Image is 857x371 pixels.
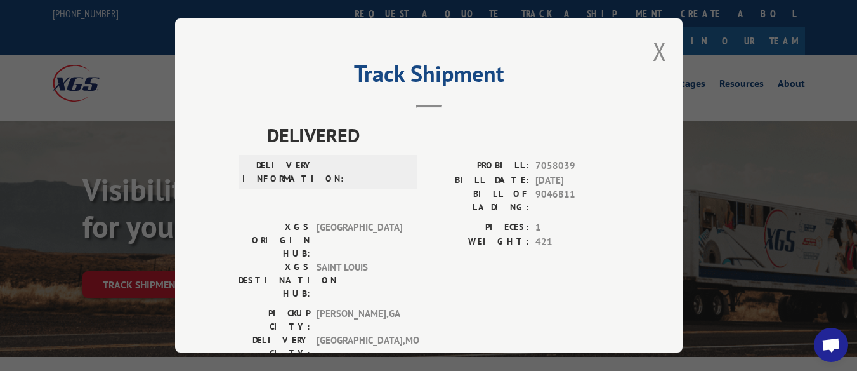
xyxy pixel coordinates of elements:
[429,187,529,214] label: BILL OF LADING:
[535,173,619,188] span: [DATE]
[429,220,529,235] label: PIECES:
[239,334,310,360] label: DELIVERY CITY:
[535,220,619,235] span: 1
[267,121,619,149] span: DELIVERED
[317,334,402,360] span: [GEOGRAPHIC_DATA] , MO
[317,307,402,334] span: [PERSON_NAME] , GA
[653,34,667,68] button: Close modal
[239,307,310,334] label: PICKUP CITY:
[317,260,402,300] span: SAINT LOUIS
[429,173,529,188] label: BILL DATE:
[239,260,310,300] label: XGS DESTINATION HUB:
[317,220,402,260] span: [GEOGRAPHIC_DATA]
[814,328,848,362] div: Open chat
[535,187,619,214] span: 9046811
[429,235,529,250] label: WEIGHT:
[239,65,619,89] h2: Track Shipment
[429,159,529,173] label: PROBILL:
[239,220,310,260] label: XGS ORIGIN HUB:
[242,159,314,185] label: DELIVERY INFORMATION:
[535,159,619,173] span: 7058039
[535,235,619,250] span: 421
